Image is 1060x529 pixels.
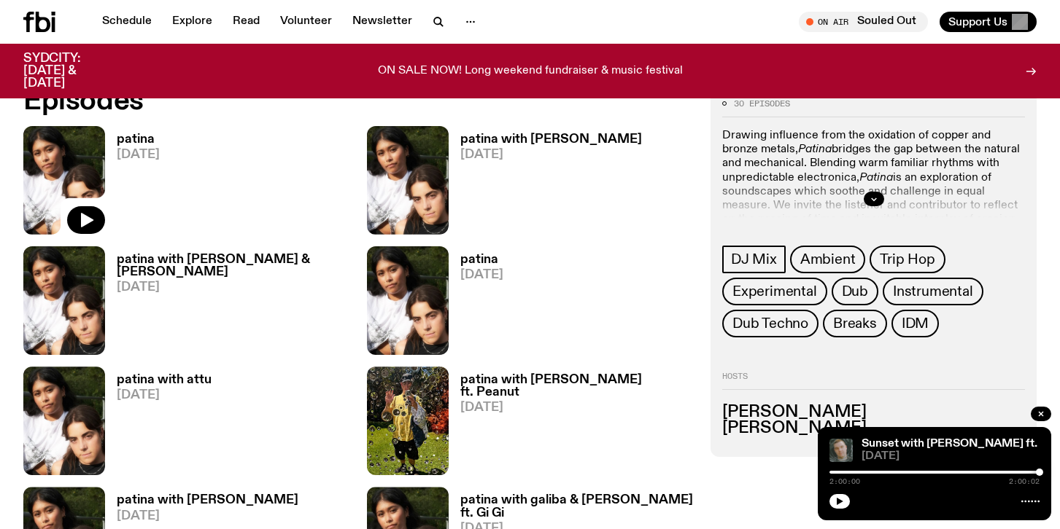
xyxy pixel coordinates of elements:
[117,510,298,522] span: [DATE]
[163,12,221,32] a: Explore
[117,281,349,294] span: [DATE]
[842,283,868,299] span: Dub
[23,52,117,90] h3: SYDCITY: [DATE] & [DATE]
[378,65,683,78] p: ON SALE NOW! Long weekend fundraiser & music festival
[460,401,693,414] span: [DATE]
[799,12,928,32] button: On AirSouled Out
[722,246,786,273] a: DJ Mix
[798,144,832,155] em: Patina
[722,372,1025,390] h2: Hosts
[224,12,268,32] a: Read
[870,246,945,273] a: Trip Hop
[859,172,893,184] em: Patina
[117,149,160,161] span: [DATE]
[734,100,790,108] span: 30 episodes
[449,133,642,235] a: patina with [PERSON_NAME][DATE]
[460,374,693,399] h3: patina with [PERSON_NAME] ft. Peanut
[105,374,212,475] a: patina with attu[DATE]
[823,310,887,337] a: Breaks
[722,129,1025,269] p: Drawing influence from the oxidation of copper and bronze metals, bridges the gap between the nat...
[790,246,866,273] a: Ambient
[829,478,860,485] span: 2:00:00
[1009,478,1040,485] span: 2:00:02
[732,316,808,332] span: Dub Techno
[460,269,503,281] span: [DATE]
[271,12,341,32] a: Volunteer
[893,283,973,299] span: Instrumental
[460,254,503,266] h3: patina
[940,12,1037,32] button: Support Us
[880,251,935,267] span: Trip Hop
[722,404,1025,420] h3: [PERSON_NAME]
[722,420,1025,436] h3: [PERSON_NAME]
[117,133,160,146] h3: patina
[117,374,212,386] h3: patina with attu
[105,254,349,355] a: patina with [PERSON_NAME] & [PERSON_NAME][DATE]
[460,149,642,161] span: [DATE]
[460,494,693,519] h3: patina with galiba & [PERSON_NAME] ft. Gi Gi
[833,316,877,332] span: Breaks
[732,283,817,299] span: Experimental
[832,278,878,305] a: Dub
[902,316,929,332] span: IDM
[117,254,349,278] h3: patina with [PERSON_NAME] & [PERSON_NAME]
[449,374,693,475] a: patina with [PERSON_NAME] ft. Peanut[DATE]
[731,251,777,267] span: DJ Mix
[105,133,160,235] a: patina[DATE]
[948,15,1007,28] span: Support Us
[449,254,503,355] a: patina[DATE]
[23,88,693,114] h2: Episodes
[862,451,1040,462] span: [DATE]
[883,278,983,305] a: Instrumental
[117,494,298,506] h3: patina with [PERSON_NAME]
[722,278,827,305] a: Experimental
[344,12,421,32] a: Newsletter
[891,310,939,337] a: IDM
[800,251,856,267] span: Ambient
[722,310,819,337] a: Dub Techno
[117,389,212,401] span: [DATE]
[93,12,160,32] a: Schedule
[460,133,642,146] h3: patina with [PERSON_NAME]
